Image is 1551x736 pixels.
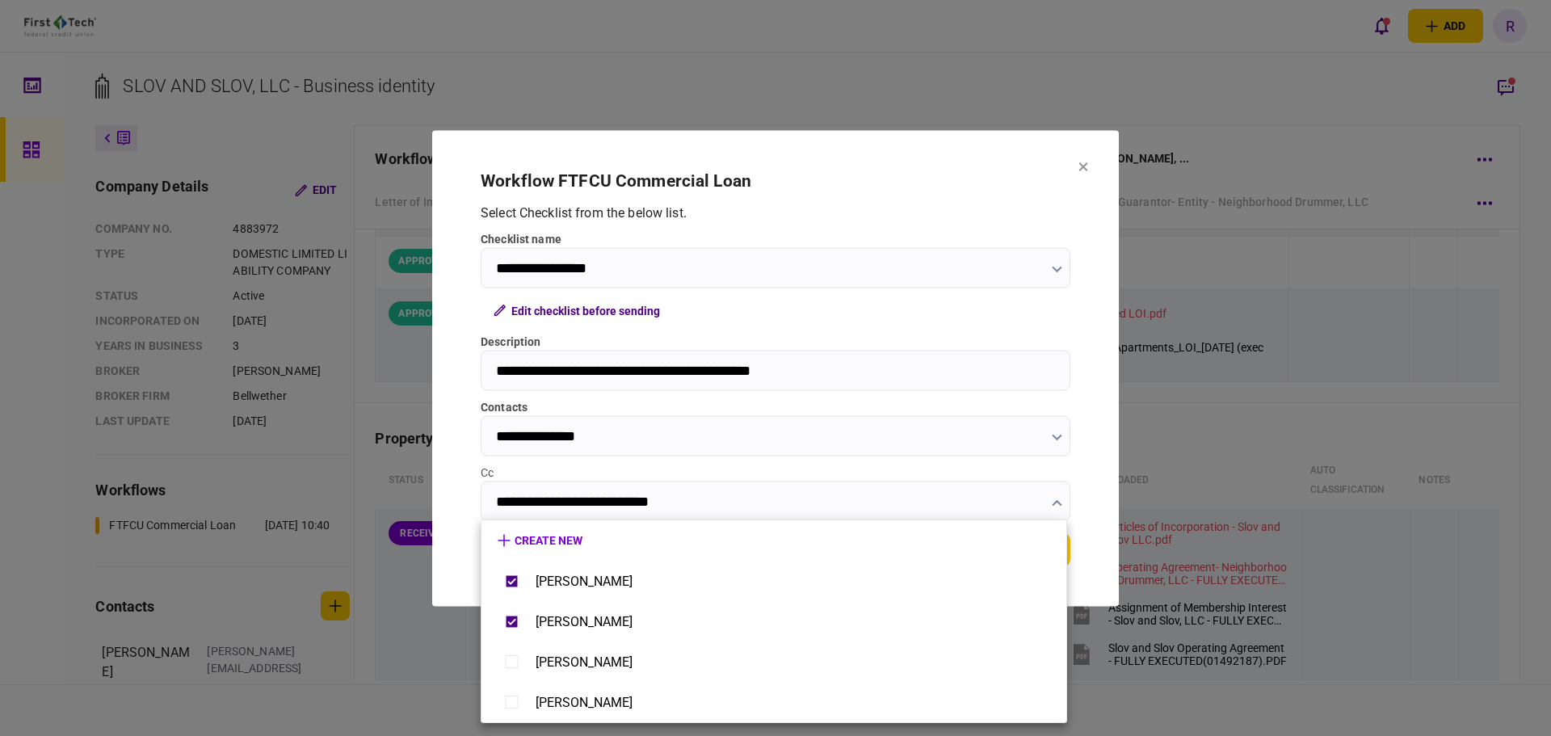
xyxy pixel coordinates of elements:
div: [PERSON_NAME] [536,695,633,710]
div: [PERSON_NAME] [536,574,633,589]
button: [PERSON_NAME] [498,648,1050,676]
button: [PERSON_NAME] [498,688,1050,717]
button: [PERSON_NAME] [498,608,1050,636]
button: [PERSON_NAME] [498,567,1050,595]
div: [PERSON_NAME] [536,614,633,629]
div: [PERSON_NAME] [536,654,633,670]
button: create new [498,534,1050,547]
